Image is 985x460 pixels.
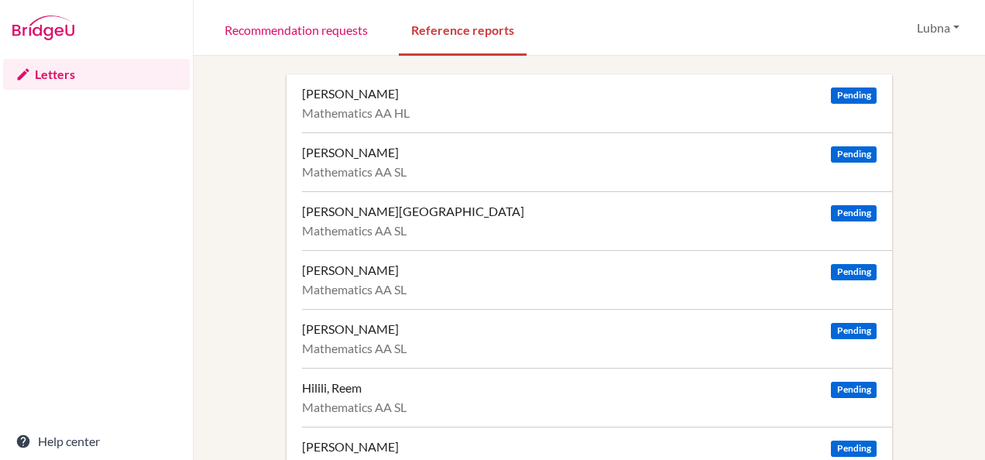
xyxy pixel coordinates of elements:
[302,132,892,191] a: [PERSON_NAME] Pending Mathematics AA SL
[910,13,966,43] button: Lubna
[831,323,876,339] span: Pending
[3,426,190,457] a: Help center
[831,205,876,221] span: Pending
[302,191,892,250] a: [PERSON_NAME][GEOGRAPHIC_DATA] Pending Mathematics AA SL
[302,341,877,356] div: Mathematics AA SL
[831,441,876,457] span: Pending
[302,105,877,121] div: Mathematics AA HL
[399,2,527,56] a: Reference reports
[302,164,877,180] div: Mathematics AA SL
[302,439,399,455] div: [PERSON_NAME]
[302,263,399,278] div: [PERSON_NAME]
[302,223,877,239] div: Mathematics AA SL
[831,382,876,398] span: Pending
[831,88,876,104] span: Pending
[212,2,380,56] a: Recommendation requests
[831,264,876,280] span: Pending
[302,368,892,427] a: Hilili, Reem Pending Mathematics AA SL
[302,380,362,396] div: Hilili, Reem
[302,74,892,132] a: [PERSON_NAME] Pending Mathematics AA HL
[302,282,877,297] div: Mathematics AA SL
[302,86,399,101] div: [PERSON_NAME]
[12,15,74,40] img: Bridge-U
[302,204,524,219] div: [PERSON_NAME][GEOGRAPHIC_DATA]
[302,400,877,415] div: Mathematics AA SL
[302,309,892,368] a: [PERSON_NAME] Pending Mathematics AA SL
[302,321,399,337] div: [PERSON_NAME]
[831,146,876,163] span: Pending
[302,250,892,309] a: [PERSON_NAME] Pending Mathematics AA SL
[302,145,399,160] div: [PERSON_NAME]
[3,59,190,90] a: Letters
